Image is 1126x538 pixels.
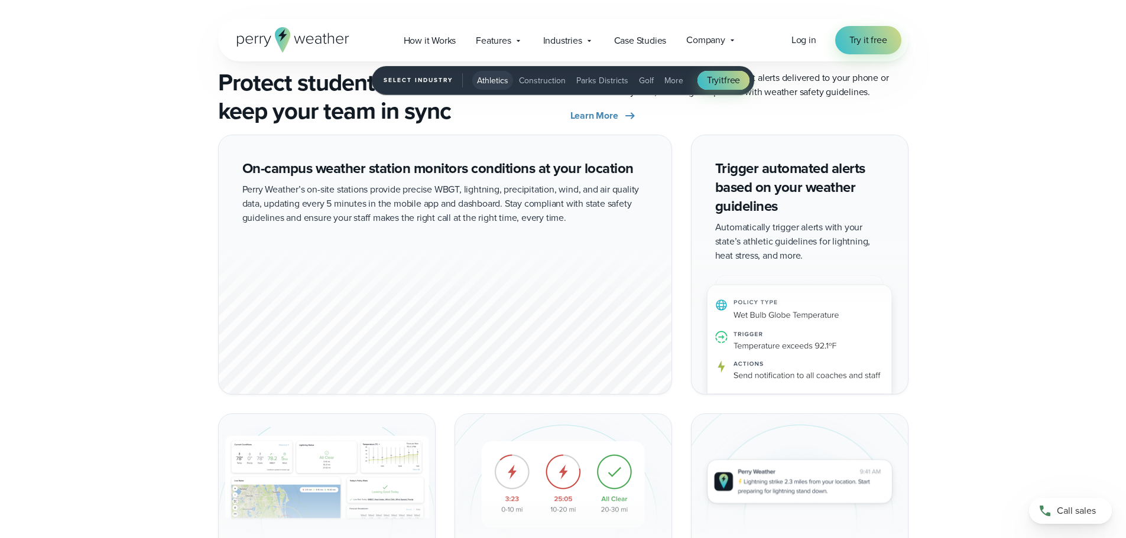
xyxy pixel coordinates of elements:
[394,28,466,53] a: How it Works
[218,69,556,125] h2: Protect student-athletes and keep your team in sync
[572,71,633,90] button: Parks Districts
[697,71,749,90] a: Tryitfree
[519,74,566,87] span: Construction
[384,73,463,87] span: Select Industry
[1029,498,1112,524] a: Call sales
[686,33,725,47] span: Company
[576,74,628,87] span: Parks Districts
[849,33,887,47] span: Try it free
[543,34,582,48] span: Industries
[614,34,667,48] span: Case Studies
[1057,504,1096,518] span: Call sales
[472,71,513,90] button: Athletics
[634,71,658,90] button: Golf
[604,28,677,53] a: Case Studies
[660,71,688,90] button: More
[477,74,508,87] span: Athletics
[404,34,456,48] span: How it Works
[639,74,654,87] span: Golf
[514,71,570,90] button: Construction
[707,73,740,87] span: Try free
[664,74,683,87] span: More
[791,33,816,47] a: Log in
[835,26,901,54] a: Try it free
[719,73,724,87] span: it
[476,34,511,48] span: Features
